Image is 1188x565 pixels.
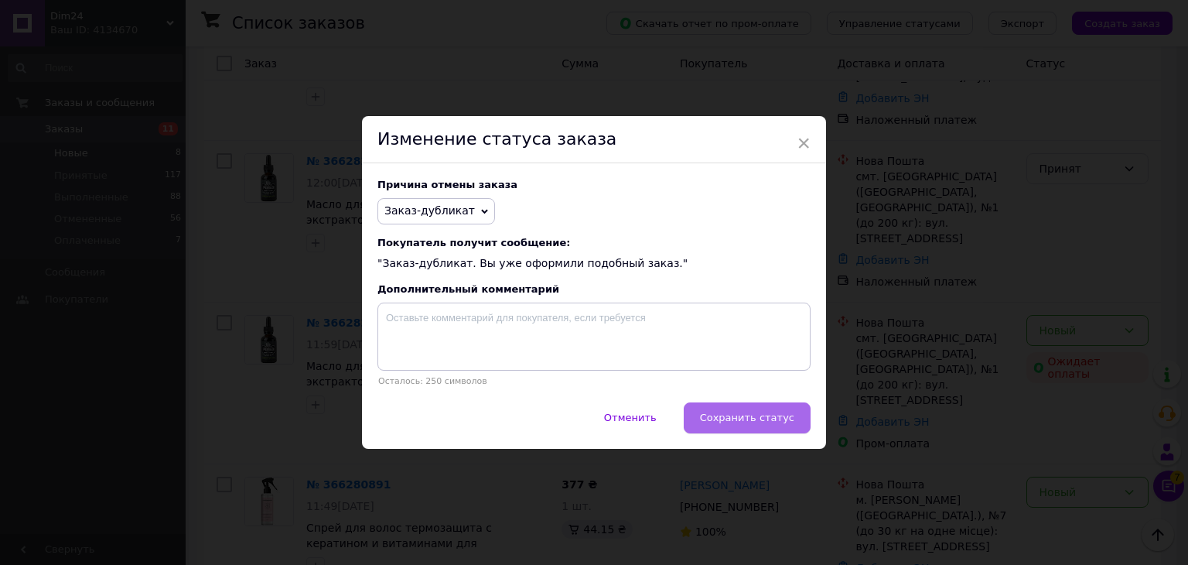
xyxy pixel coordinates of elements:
span: Покупатель получит сообщение: [377,237,811,248]
button: Сохранить статус [684,402,811,433]
span: × [797,130,811,156]
button: Отменить [588,402,673,433]
div: "Заказ-дубликат. Вы уже оформили подобный заказ." [377,237,811,272]
div: Причина отмены заказа [377,179,811,190]
span: Сохранить статус [700,412,794,423]
span: Отменить [604,412,657,423]
div: Дополнительный комментарий [377,283,811,295]
p: Осталось: 250 символов [377,376,811,386]
span: Заказ-дубликат [384,204,475,217]
div: Изменение статуса заказа [362,116,826,163]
